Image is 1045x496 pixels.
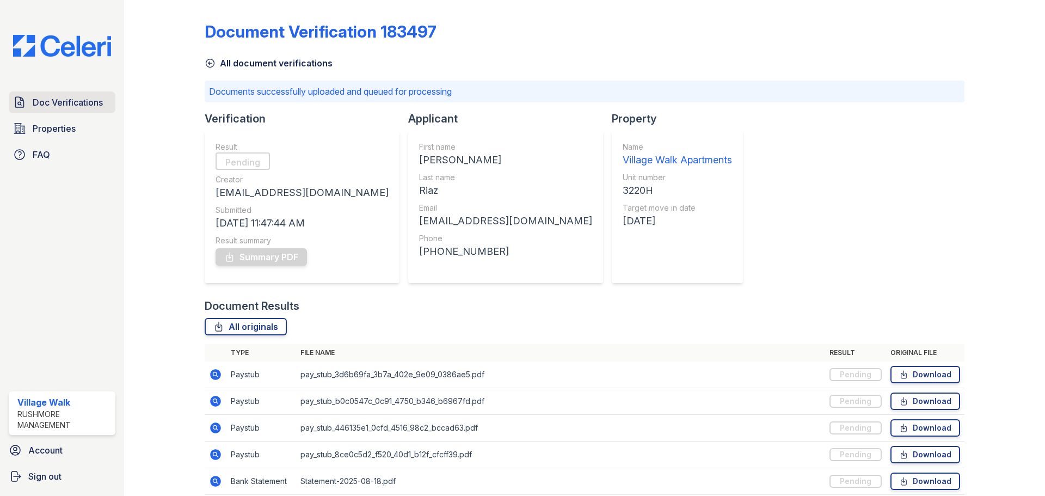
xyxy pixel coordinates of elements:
td: Paystub [226,442,296,468]
div: [EMAIL_ADDRESS][DOMAIN_NAME] [216,185,389,200]
div: [EMAIL_ADDRESS][DOMAIN_NAME] [419,213,592,229]
span: Sign out [28,470,62,483]
a: All document verifications [205,57,333,70]
span: Properties [33,122,76,135]
div: Pending [829,368,882,381]
div: Applicant [408,111,612,126]
div: Creator [216,174,389,185]
td: Paystub [226,388,296,415]
div: Pending [829,475,882,488]
div: First name [419,142,592,152]
div: [PHONE_NUMBER] [419,244,592,259]
td: pay_stub_8ce0c5d2_f520_40d1_b12f_cfcff39.pdf [296,442,825,468]
th: Result [825,344,886,362]
a: Download [890,366,960,383]
td: Paystub [226,362,296,388]
td: Statement-2025-08-18.pdf [296,468,825,495]
div: Property [612,111,752,126]
th: File name [296,344,825,362]
div: [DATE] 11:47:44 AM [216,216,389,231]
a: Download [890,473,960,490]
div: Pending [216,152,270,170]
div: Result summary [216,235,389,246]
div: Target move in date [623,203,732,213]
div: Village Walk [17,396,111,409]
td: pay_stub_3d6b69fa_3b7a_402e_9e09_0386ae5.pdf [296,362,825,388]
div: [PERSON_NAME] [419,152,592,168]
td: pay_stub_b0c0547c_0c91_4750_b346_b6967fd.pdf [296,388,825,415]
div: Pending [829,448,882,461]
div: Result [216,142,389,152]
div: Pending [829,421,882,434]
a: Download [890,419,960,437]
p: Documents successfully uploaded and queued for processing [209,85,960,98]
a: FAQ [9,144,115,166]
div: Verification [205,111,408,126]
div: Village Walk Apartments [623,152,732,168]
a: Download [890,446,960,463]
a: Download [890,393,960,410]
a: Name Village Walk Apartments [623,142,732,168]
div: Last name [419,172,592,183]
img: CE_Logo_Blue-a8612792a0a2168367f1c8372b55b34899dd931a85d93a1a3d3e32e68fde9ad4.png [4,35,120,57]
div: Rushmore Management [17,409,111,431]
td: Bank Statement [226,468,296,495]
td: pay_stub_446135e1_0cfd_4516_98c2_bccad63.pdf [296,415,825,442]
div: Document Verification 183497 [205,22,437,41]
span: Account [28,444,63,457]
a: Account [4,439,120,461]
td: Paystub [226,415,296,442]
a: Properties [9,118,115,139]
div: Pending [829,395,882,408]
th: Type [226,344,296,362]
div: Email [419,203,592,213]
div: 3220H [623,183,732,198]
a: Sign out [4,466,120,487]
div: Unit number [623,172,732,183]
div: Submitted [216,205,389,216]
th: Original file [886,344,964,362]
div: Phone [419,233,592,244]
div: Name [623,142,732,152]
a: All originals [205,318,287,335]
span: FAQ [33,148,50,161]
div: [DATE] [623,213,732,229]
a: Doc Verifications [9,91,115,113]
div: Riaz [419,183,592,198]
div: Document Results [205,298,299,314]
span: Doc Verifications [33,96,103,109]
